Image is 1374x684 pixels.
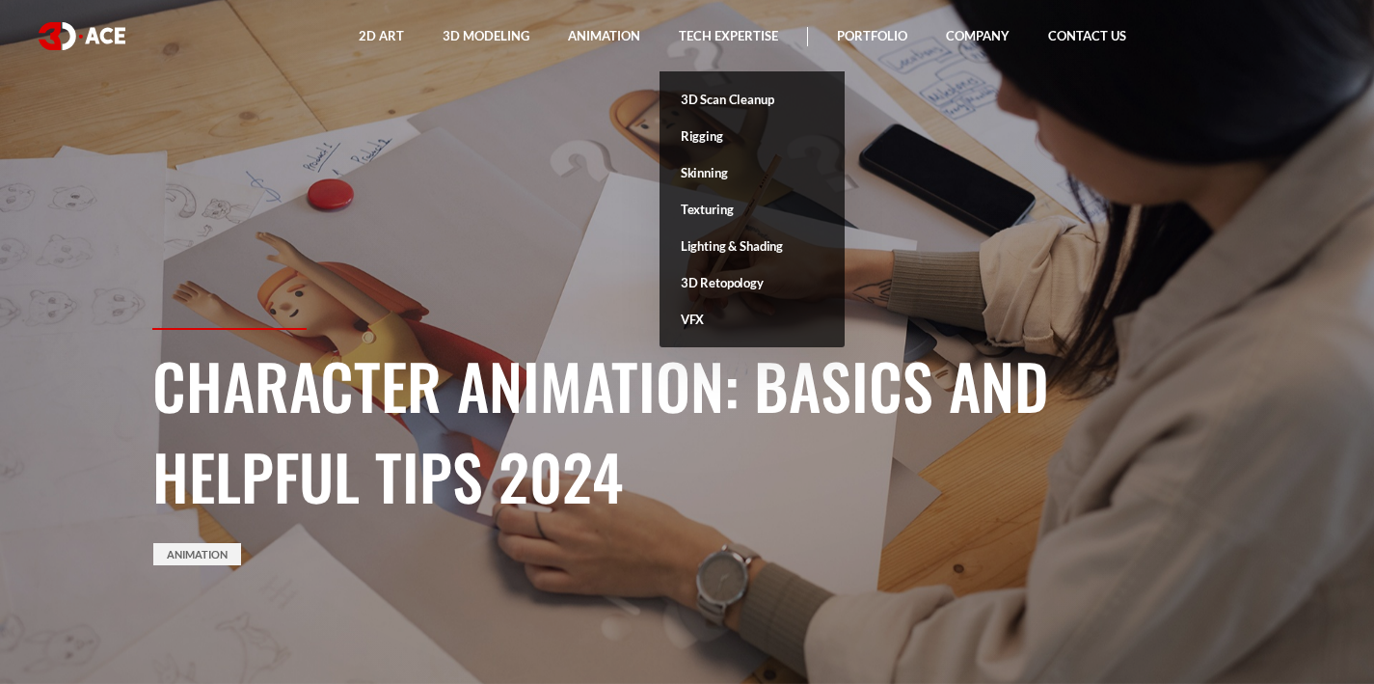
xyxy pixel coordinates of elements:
a: Texturing [660,191,845,228]
a: Rigging [660,118,845,154]
a: Animation [153,543,241,565]
img: logo white [39,22,125,50]
a: Lighting & Shading [660,228,845,264]
a: 3D Retopology [660,264,845,301]
a: 3D Scan Cleanup [660,81,845,118]
a: VFX [660,301,845,338]
a: Skinning [660,154,845,191]
h1: Character Animation: Basics and Helpful Tips 2024 [152,340,1223,521]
